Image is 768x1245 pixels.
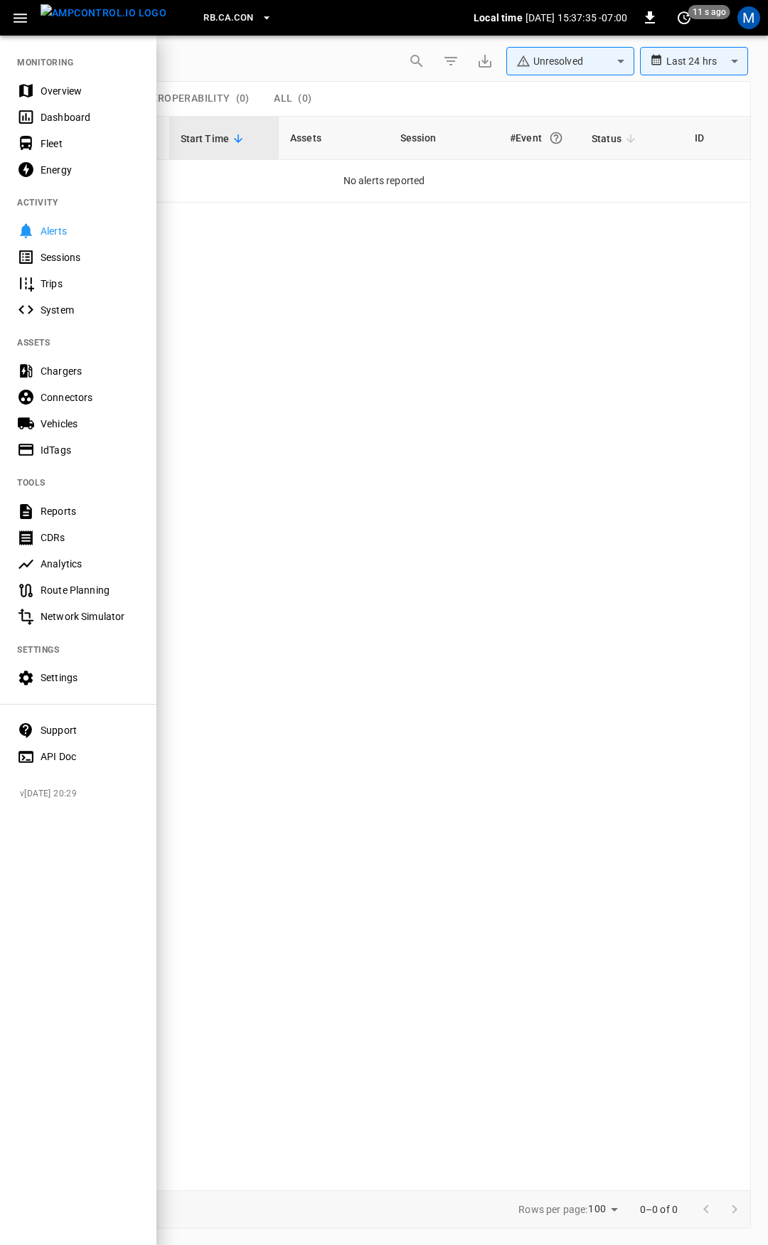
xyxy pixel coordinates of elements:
[41,417,139,431] div: Vehicles
[41,277,139,291] div: Trips
[41,250,139,265] div: Sessions
[41,530,139,545] div: CDRs
[41,504,139,518] div: Reports
[41,390,139,405] div: Connectors
[41,557,139,571] div: Analytics
[41,163,139,177] div: Energy
[41,670,139,685] div: Settings
[20,787,145,801] span: v [DATE] 20:29
[41,583,139,597] div: Route Planning
[41,224,139,238] div: Alerts
[41,84,139,98] div: Overview
[673,6,695,29] button: set refresh interval
[41,609,139,624] div: Network Simulator
[688,5,730,19] span: 11 s ago
[526,11,627,25] p: [DATE] 15:37:35 -07:00
[203,10,253,26] span: RB.CA.CON
[474,11,523,25] p: Local time
[41,303,139,317] div: System
[41,723,139,737] div: Support
[41,443,139,457] div: IdTags
[41,364,139,378] div: Chargers
[41,110,139,124] div: Dashboard
[41,4,166,22] img: ampcontrol.io logo
[737,6,760,29] div: profile-icon
[41,137,139,151] div: Fleet
[41,749,139,764] div: API Doc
